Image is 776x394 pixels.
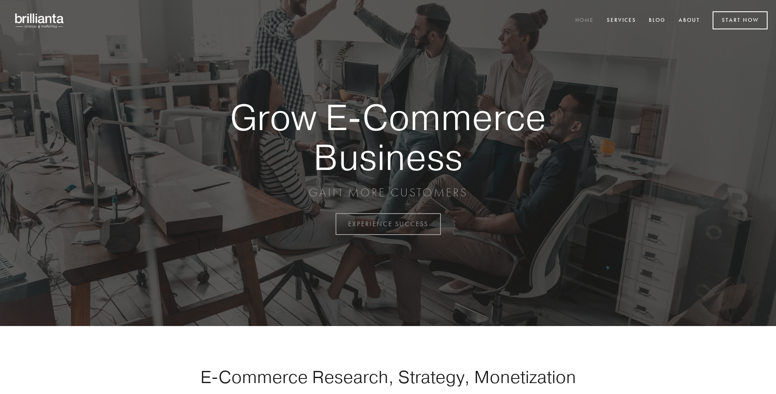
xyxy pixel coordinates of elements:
strong: Grow E-Commerce Business [201,97,575,177]
p: GAIN MORE CUSTOMERS [201,185,575,200]
a: About [673,14,705,28]
a: Blog [643,14,671,28]
a: Services [601,14,642,28]
h1: E-Commerce Research, Strategy, Monetization [174,366,602,387]
a: Home [570,14,599,28]
a: Start Now [713,11,768,29]
img: brillianta - research, strategy, marketing [8,8,71,33]
a: EXPERIENCE SUCCESS [336,213,441,235]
